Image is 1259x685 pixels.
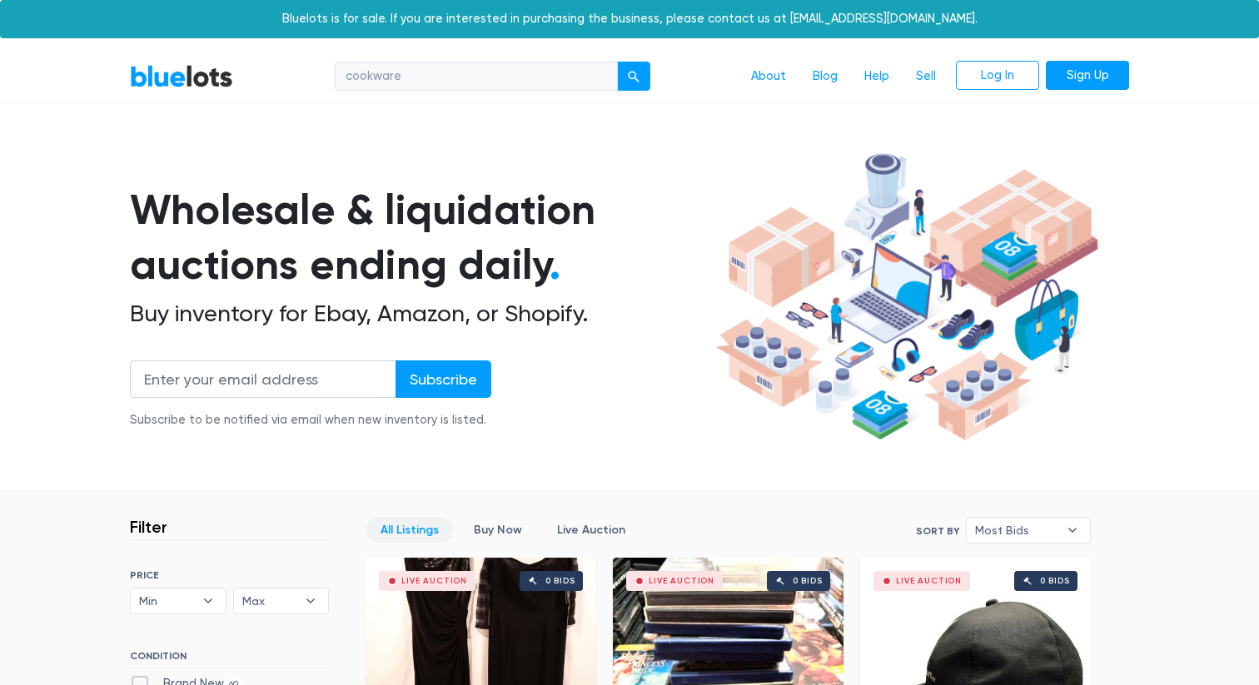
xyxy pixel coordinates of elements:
div: Live Auction [896,577,962,585]
b: ▾ [191,588,226,613]
a: Sign Up [1046,61,1129,91]
h1: Wholesale & liquidation auctions ending daily [130,182,709,293]
a: Live Auction [543,517,639,543]
div: 0 bids [793,577,823,585]
a: Buy Now [460,517,536,543]
input: Enter your email address [130,360,396,398]
span: . [550,240,560,290]
a: Log In [956,61,1039,91]
img: hero-ee84e7d0318cb26816c560f6b4441b76977f77a177738b4e94f68c95b2b83dbb.png [709,146,1104,449]
input: Search for inventory [335,62,618,92]
div: 0 bids [1040,577,1070,585]
div: Live Auction [401,577,467,585]
div: Live Auction [649,577,714,585]
a: About [738,61,799,92]
label: Sort By [916,524,959,539]
a: Sell [903,61,949,92]
span: Max [242,588,297,613]
h6: CONDITION [130,650,329,668]
h3: Filter [130,517,167,537]
input: Subscribe [396,360,491,398]
span: Min [139,588,194,613]
a: All Listings [366,517,453,543]
div: Subscribe to be notified via email when new inventory is listed. [130,411,491,429]
b: ▾ [293,588,328,613]
a: Blog [799,61,851,92]
h2: Buy inventory for Ebay, Amazon, or Shopify. [130,300,709,328]
a: Help [851,61,903,92]
a: BlueLots [130,64,233,88]
div: 0 bids [545,577,575,585]
span: Most Bids [975,518,1058,543]
h6: PRICE [130,569,329,581]
b: ▾ [1055,518,1090,543]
